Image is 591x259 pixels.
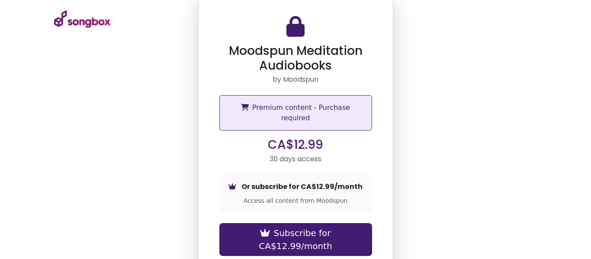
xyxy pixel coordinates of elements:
h3: CA$12.99 [219,137,372,152]
img: Songbox [54,10,110,28]
small: Access all content from Moodspun [244,197,347,204]
button: Subscribe for CA$12.99/month [219,223,372,256]
strong: Or subscribe for CA$12.99/month [241,182,363,192]
div: Premium content - Purchase required [219,95,372,131]
p: 30 days access [219,154,372,164]
p: by Moodspun [219,74,372,85]
h2: Moodspun Meditation Audiobooks [219,44,372,73]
